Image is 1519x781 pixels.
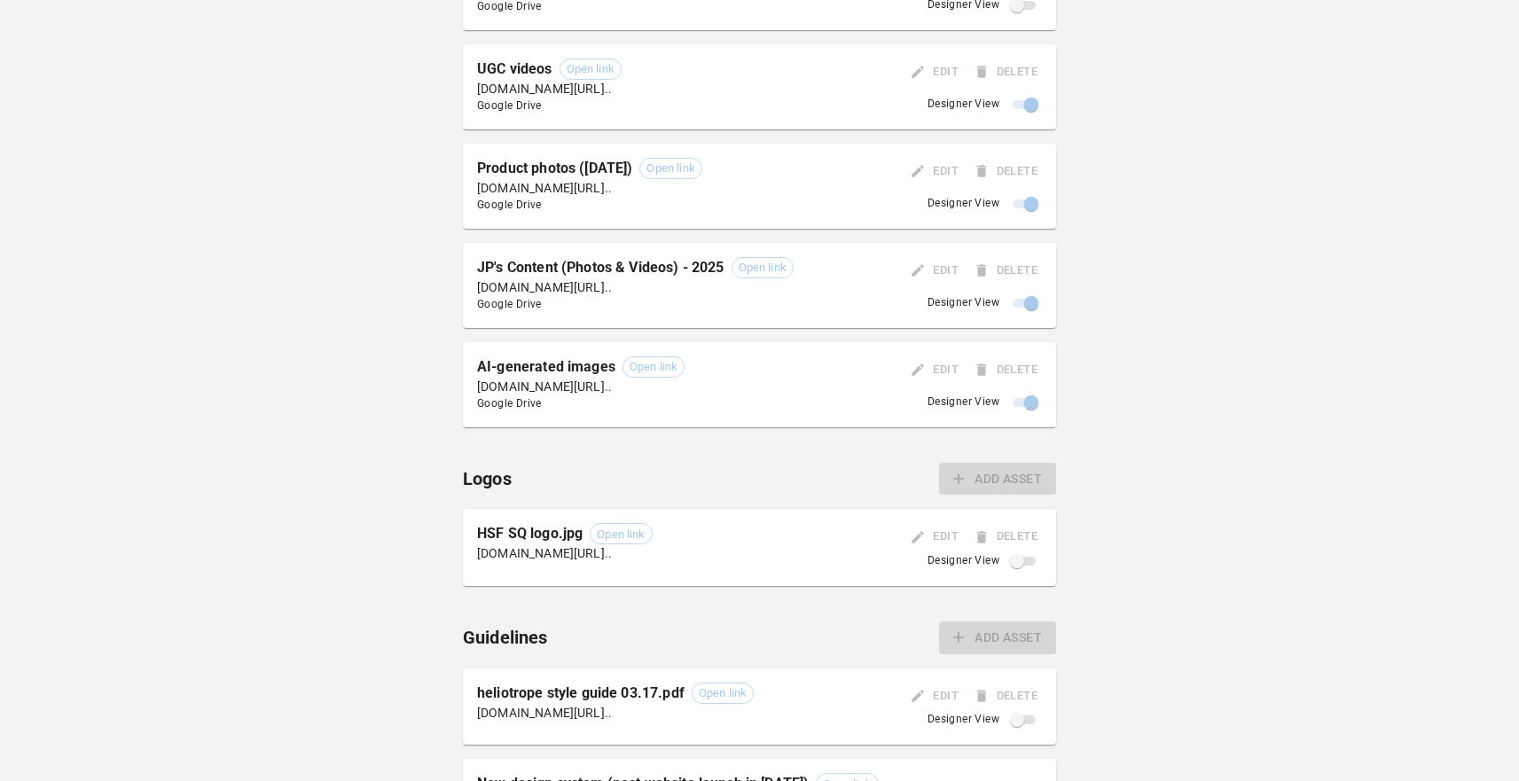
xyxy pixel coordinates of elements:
span: Google Drive [477,395,685,413]
span: Google Drive [477,197,702,215]
p: [DOMAIN_NAME][URL].. [477,704,754,722]
span: Google Drive [477,98,622,115]
p: [DOMAIN_NAME][URL].. [477,80,622,98]
p: [DOMAIN_NAME][URL].. [477,179,702,197]
p: [DOMAIN_NAME][URL].. [477,378,685,395]
span: Designer View [928,294,999,312]
p: [DOMAIN_NAME][URL].. [477,544,653,562]
p: UGC videos [477,59,552,80]
p: JP's Content (Photos & Videos) - 2025 [477,257,724,278]
span: Designer View [928,552,999,570]
p: Product photos ([DATE]) [477,158,632,179]
span: Designer View [928,394,999,411]
p: HSF SQ logo.jpg [477,523,583,544]
p: heliotrope style guide 03.17.pdf [477,683,685,704]
span: Designer View [928,711,999,729]
span: Google Drive [477,296,794,314]
span: Designer View [928,195,999,213]
h6: Logos [463,465,512,493]
span: Designer View [928,96,999,113]
p: AI-generated images [477,356,615,378]
h6: Guidelines [463,623,548,652]
p: [DOMAIN_NAME][URL].. [477,278,794,296]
